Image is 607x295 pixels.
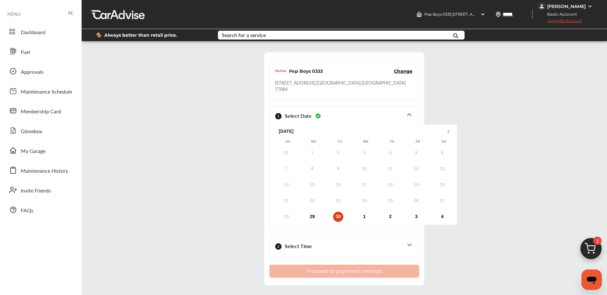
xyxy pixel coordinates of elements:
[307,148,317,158] div: Not available Monday, September 1st, 2025
[307,164,317,174] div: Not available Monday, September 8th, 2025
[21,68,44,76] span: Approvals
[437,148,447,158] div: Not available Saturday, September 6th, 2025
[539,11,582,18] span: Basic Account
[415,140,421,144] div: Fr
[437,212,447,222] div: Choose Saturday, October 4th, 2025
[581,269,602,290] iframe: Button to launch messaging window
[417,12,422,17] img: header-home-logo.8d720a4f.svg
[587,4,593,9] img: WGsFRI8htEPBVLJbROoPRyZpYNWhNONpIPPETTm6eUC0GeLEiAAAAAElFTkSuQmCC
[385,212,395,222] div: Choose Thursday, October 2nd, 2025
[333,196,343,206] div: Not available Tuesday, September 23rd, 2025
[359,196,370,206] div: Not available Wednesday, September 24th, 2025
[307,212,317,222] div: Choose Monday, September 29th, 2025
[104,33,177,37] span: Always better than retail price.
[275,129,457,134] div: [DATE]
[437,164,447,174] div: Not available Saturday, September 13th, 2025
[547,4,586,9] div: [PERSON_NAME]
[389,140,395,144] div: Th
[21,127,42,136] span: Glovebox
[359,180,370,190] div: Not available Wednesday, September 17th, 2025
[333,180,343,190] div: Not available Tuesday, September 16th, 2025
[307,196,317,206] div: Not available Monday, September 22nd, 2025
[441,140,447,144] div: Sa
[424,12,587,17] span: Pep Boys 0333 , [STREET_ADDRESS] [GEOGRAPHIC_DATA] , [GEOGRAPHIC_DATA] 77084
[437,196,447,206] div: Not available Saturday, September 27th, 2025
[359,164,370,174] div: Not available Wednesday, September 10th, 2025
[385,164,395,174] div: Not available Thursday, September 11th, 2025
[411,164,421,174] div: Not available Friday, September 12th, 2025
[21,147,45,155] span: My Garage
[411,148,421,158] div: Not available Friday, September 5th, 2025
[6,182,75,198] a: Invite Friends
[333,212,343,222] div: Choose Tuesday, September 30th, 2025
[6,102,75,119] a: Membership Card
[275,110,414,122] div: Select Date
[6,23,75,40] a: Dashboard
[281,180,292,190] div: Not available Sunday, September 14th, 2025
[281,164,292,174] div: Not available Sunday, September 7th, 2025
[337,140,343,144] div: Tu
[6,63,75,79] a: Approvals
[411,212,421,222] div: Choose Friday, October 3rd, 2025
[275,113,282,119] div: 1
[21,207,33,215] span: FAQs
[363,140,369,144] div: We
[275,65,286,77] img: logo-pepboys.png
[359,148,370,158] div: Not available Wednesday, September 3rd, 2025
[480,12,485,17] img: header-down-arrow.9dd2ce7d.svg
[6,201,75,218] a: FAQs
[6,162,75,178] a: Maintenance History
[21,48,30,57] span: Fuel
[411,196,421,206] div: Not available Friday, September 26th, 2025
[359,212,370,222] div: Choose Wednesday, October 1st, 2025
[275,243,282,250] div: 2
[333,148,343,158] div: Not available Tuesday, September 2nd, 2025
[281,212,292,222] div: Not available Sunday, September 28th, 2025
[96,32,101,38] img: dollor_label_vector.a70140d1.svg
[385,180,395,190] div: Not available Thursday, September 18th, 2025
[311,140,317,144] div: Mo
[21,187,51,195] span: Invite Friends
[281,196,292,206] div: Not available Sunday, September 21st, 2025
[411,180,421,190] div: Not available Friday, September 19th, 2025
[333,164,343,174] div: Not available Tuesday, September 9th, 2025
[538,3,546,10] img: jVpblrzwTbfkPYzPPzSLxeg0AAAAASUVORK5CYII=
[448,129,452,134] button: Next Month
[593,237,602,245] span: 1
[21,28,45,37] span: Dashboard
[289,68,323,74] div: Pep Boys 0333
[538,18,582,26] span: Upgrade Account
[21,88,72,96] span: Maintenance Schedule
[273,147,455,223] div: month 2025-09
[275,79,414,92] div: [STREET_ADDRESS] , [GEOGRAPHIC_DATA] , [GEOGRAPHIC_DATA] 77084
[307,180,317,190] div: Not available Monday, September 15th, 2025
[6,83,75,99] a: Maintenance Schedule
[576,235,606,266] img: cart_icon.3d0951e8.svg
[21,167,68,175] span: Maintenance History
[385,148,395,158] div: Not available Thursday, September 4th, 2025
[6,142,75,159] a: My Garage
[437,180,447,190] div: Not available Saturday, September 20th, 2025
[6,43,75,60] a: Fuel
[496,12,501,17] img: location_vector.a44bc228.svg
[285,140,291,144] div: Su
[385,196,395,206] div: Not available Thursday, September 25th, 2025
[222,33,266,38] div: Search for a service
[281,148,292,158] div: Not available Sunday, August 31st, 2025
[21,108,61,116] span: Membership Card
[275,240,414,255] div: Select Time
[6,122,75,139] a: Glovebox
[394,68,412,74] button: Change
[7,11,21,17] span: MENU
